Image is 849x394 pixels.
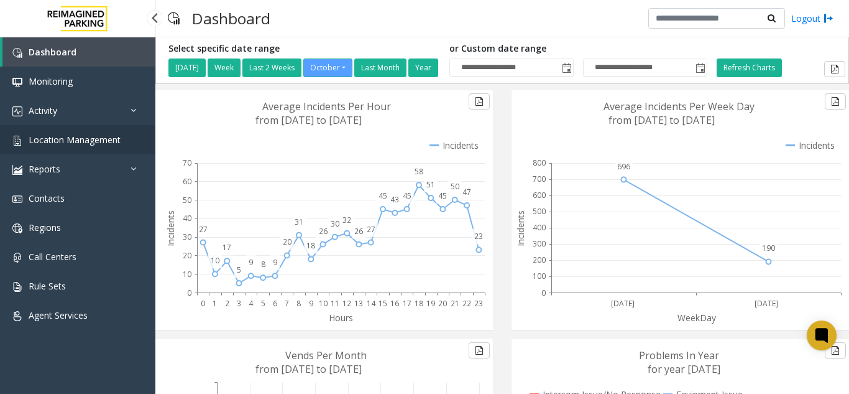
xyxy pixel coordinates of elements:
[533,206,546,217] text: 500
[329,312,353,324] text: Hours
[186,3,277,34] h3: Dashboard
[611,298,635,309] text: [DATE]
[533,157,546,168] text: 800
[285,298,289,309] text: 7
[451,181,459,192] text: 50
[12,136,22,146] img: 'icon'
[415,166,423,177] text: 58
[533,238,546,249] text: 300
[426,179,435,190] text: 51
[29,222,61,233] span: Regions
[183,213,191,223] text: 40
[533,222,546,233] text: 400
[12,106,22,116] img: 'icon'
[367,224,375,235] text: 27
[211,255,219,266] text: 10
[187,288,191,298] text: 0
[469,93,490,110] button: Export to pdf
[677,312,717,324] text: WeekDay
[426,298,435,309] text: 19
[295,217,303,227] text: 31
[201,298,205,309] text: 0
[462,298,471,309] text: 22
[183,176,191,187] text: 60
[12,194,22,204] img: 'icon'
[533,255,546,265] text: 200
[608,113,715,127] text: from [DATE] to [DATE]
[390,298,399,309] text: 16
[306,240,315,251] text: 18
[693,59,707,77] span: Toggle popup
[825,93,846,110] button: Export to pdf
[29,105,57,116] span: Activity
[168,59,206,77] button: [DATE]
[225,298,229,309] text: 2
[168,44,440,54] h5: Select specific date range
[255,362,362,376] text: from [DATE] to [DATE]
[237,265,241,275] text: 5
[533,271,546,281] text: 100
[237,298,241,309] text: 3
[449,44,707,54] h5: or Custom date range
[825,342,846,359] button: Export to pdf
[213,298,217,309] text: 1
[296,298,301,309] text: 8
[29,75,73,87] span: Monitoring
[29,192,65,204] span: Contacts
[559,59,573,77] span: Toggle popup
[469,342,490,359] button: Export to pdf
[474,298,483,309] text: 23
[533,190,546,200] text: 600
[183,195,191,205] text: 50
[354,298,363,309] text: 13
[331,218,339,229] text: 30
[415,298,423,309] text: 18
[824,61,845,77] button: Export to pdf
[283,237,291,247] text: 20
[533,174,546,184] text: 700
[208,59,241,77] button: Week
[474,231,483,242] text: 23
[791,12,833,25] a: Logout
[354,59,406,77] button: Last Month
[29,309,88,321] span: Agent Services
[762,243,775,253] text: 190
[12,77,22,87] img: 'icon'
[403,298,411,309] text: 17
[515,210,526,246] text: Incidents
[648,362,720,376] text: for year [DATE]
[303,59,352,77] button: October
[285,349,367,362] text: Vends Per Month
[255,113,362,127] text: from [DATE] to [DATE]
[342,215,351,225] text: 32
[261,298,265,309] text: 5
[273,257,277,268] text: 9
[12,253,22,263] img: 'icon'
[262,100,391,113] text: Average Incidents Per Hour
[438,190,447,201] text: 45
[249,257,253,268] text: 9
[403,190,411,201] text: 45
[249,298,254,309] text: 4
[183,250,191,261] text: 20
[261,259,265,270] text: 8
[824,12,833,25] img: logout
[29,280,66,292] span: Rule Sets
[603,100,755,113] text: Average Incidents Per Week Day
[183,232,191,242] text: 30
[639,349,719,362] text: Problems In Year
[617,161,630,172] text: 696
[242,59,301,77] button: Last 2 Weeks
[717,59,782,77] button: Refresh Charts
[319,226,328,237] text: 26
[379,190,387,201] text: 45
[183,157,191,168] text: 70
[12,48,22,58] img: 'icon'
[367,298,376,309] text: 14
[342,298,351,309] text: 12
[319,298,328,309] text: 10
[12,311,22,321] img: 'icon'
[165,210,177,246] text: Incidents
[12,223,22,233] img: 'icon'
[168,3,180,34] img: pageIcon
